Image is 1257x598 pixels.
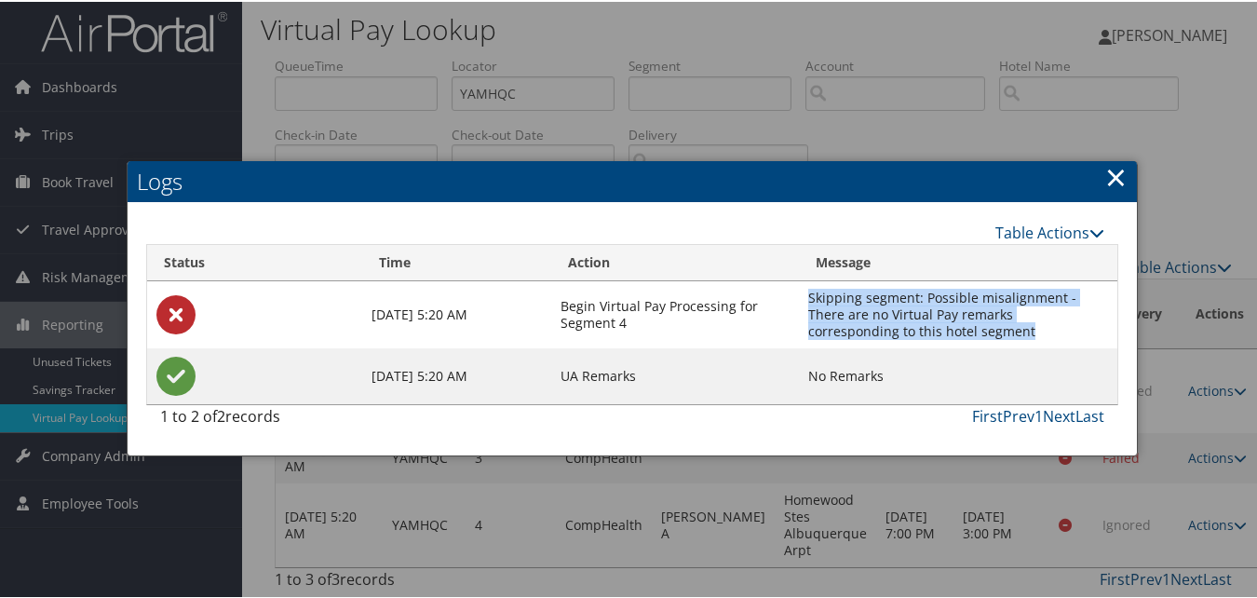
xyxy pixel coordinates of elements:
td: [DATE] 5:20 AM [362,347,551,402]
a: Table Actions [995,221,1104,241]
a: Next [1043,404,1075,425]
td: Skipping segment: Possible misalignment - There are no Virtual Pay remarks corresponding to this ... [799,279,1117,347]
td: No Remarks [799,347,1117,402]
a: Last [1075,404,1104,425]
td: Begin Virtual Pay Processing for Segment 4 [551,279,799,347]
td: [DATE] 5:20 AM [362,279,551,347]
a: 1 [1034,404,1043,425]
th: Action: activate to sort column ascending [551,243,799,279]
span: 2 [217,404,225,425]
td: UA Remarks [551,347,799,402]
a: Prev [1003,404,1034,425]
div: 1 to 2 of records [160,403,375,435]
th: Message: activate to sort column ascending [799,243,1117,279]
a: First [972,404,1003,425]
a: Close [1105,156,1127,194]
h2: Logs [128,159,1137,200]
th: Status: activate to sort column ascending [147,243,363,279]
th: Time: activate to sort column ascending [362,243,551,279]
